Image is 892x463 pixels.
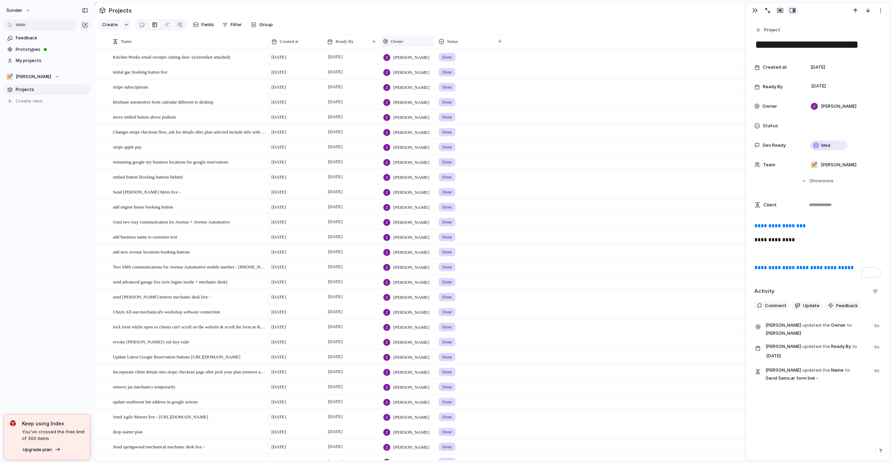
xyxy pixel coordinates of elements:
[3,71,91,82] button: 💅[PERSON_NAME]
[763,142,786,149] span: Dev Ready
[16,35,88,41] span: Feedback
[113,352,240,360] span: Update Latest Google Reservation buttons [URL][DOMAIN_NAME]
[393,129,429,136] span: [PERSON_NAME]
[442,144,452,151] span: Done
[16,46,88,53] span: Prototypes
[271,369,286,375] span: [DATE]
[393,264,429,271] span: [PERSON_NAME]
[98,19,121,30] button: Create
[113,233,177,241] span: add business name to customer text
[271,309,286,316] span: [DATE]
[326,397,344,406] span: [DATE]
[442,219,452,226] span: Done
[442,413,452,420] span: Done
[766,342,870,361] span: Ready By
[326,203,344,211] span: [DATE]
[763,64,787,71] span: Created at
[393,189,429,196] span: [PERSON_NAME]
[271,114,286,121] span: [DATE]
[121,38,132,45] span: Name
[326,352,344,361] span: [DATE]
[326,83,344,91] span: [DATE]
[821,103,856,110] span: [PERSON_NAME]
[113,83,148,91] span: stripe subscriptions
[271,69,286,76] span: [DATE]
[442,204,452,211] span: Done
[326,367,344,376] span: [DATE]
[393,204,429,211] span: [PERSON_NAME]
[113,427,143,435] span: drop starter plan
[874,366,881,374] span: 1m
[107,4,133,17] span: Projects
[792,301,822,310] button: Update
[393,69,429,76] span: [PERSON_NAME]
[393,114,429,121] span: [PERSON_NAME]
[271,294,286,301] span: [DATE]
[754,175,881,187] button: Showmore
[442,69,452,76] span: Done
[447,38,458,45] span: Status
[271,324,286,331] span: [DATE]
[113,248,190,256] span: add new avenue locations booking buttons
[326,143,344,151] span: [DATE]
[393,54,429,61] span: [PERSON_NAME]
[766,321,870,337] span: Owner
[393,444,429,451] span: [PERSON_NAME]
[393,354,429,361] span: [PERSON_NAME]
[836,302,858,309] span: Feedback
[271,249,286,256] span: [DATE]
[6,73,13,80] div: 💅
[220,19,245,30] button: Filter
[113,367,266,375] span: Incorporate client detials into stripe checkout page after pick your plan (remove a step)
[393,429,429,436] span: [PERSON_NAME]
[442,159,452,166] span: Done
[326,218,344,226] span: [DATE]
[766,330,801,337] span: [PERSON_NAME]
[113,188,180,196] span: Send [PERSON_NAME] Moto live -
[23,446,52,453] span: Upgrade plan
[16,98,43,105] span: Create view
[442,189,452,196] span: Done
[442,249,452,256] span: Done
[22,428,85,442] span: You've crossed the free limit of 300 items
[811,161,818,168] div: 💅
[3,33,91,43] a: Feedback
[16,73,51,80] span: [PERSON_NAME]
[802,343,830,350] span: updated the
[280,38,298,45] span: Created at
[442,354,452,360] span: Done
[326,248,344,256] span: [DATE]
[765,302,786,309] span: Comment
[393,249,429,256] span: [PERSON_NAME]
[113,113,176,121] span: move embed button above podium
[393,219,429,226] span: [PERSON_NAME]
[809,82,828,90] span: [DATE]
[847,322,852,329] span: to
[113,322,266,331] span: lock form whilst open so clients can't scroll on the website & scroll the form at the same time
[271,174,286,181] span: [DATE]
[271,264,286,271] span: [DATE]
[393,339,429,346] span: [PERSON_NAME]
[326,293,344,301] span: [DATE]
[113,442,205,450] span: Send springwood mechanical mechanic desk live -
[3,96,91,106] button: Create view
[442,339,452,346] span: Done
[271,54,286,61] span: [DATE]
[22,420,85,427] span: Keep using Index
[271,234,286,241] span: [DATE]
[393,234,429,241] span: [PERSON_NAME]
[764,26,780,33] span: Project
[763,83,783,90] span: Ready By
[442,99,452,106] span: Done
[825,301,861,310] button: Feedback
[766,322,801,329] span: [PERSON_NAME]
[393,384,429,391] span: [PERSON_NAME]
[271,339,286,346] span: [DATE]
[442,369,452,375] span: Done
[113,98,214,106] span: Brisbane automotive form calendar different to desktop
[442,399,452,405] span: Done
[874,321,881,329] span: 1m
[442,114,452,121] span: Done
[190,19,217,30] button: Fields
[764,352,783,360] span: [DATE]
